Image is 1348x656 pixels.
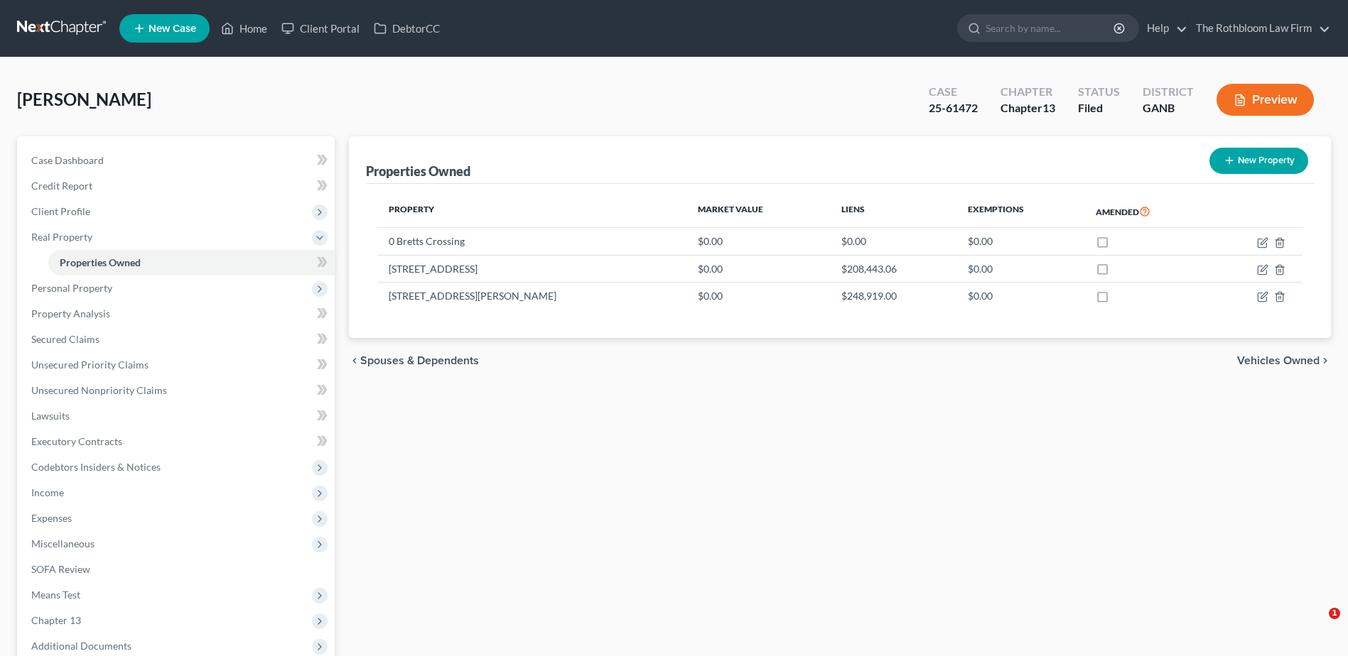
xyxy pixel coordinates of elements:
[31,384,167,396] span: Unsecured Nonpriority Claims
[956,283,1084,310] td: $0.00
[31,614,81,626] span: Chapter 13
[1320,355,1331,366] i: chevron_right
[956,195,1084,228] th: Exemptions
[830,195,957,228] th: Liens
[31,359,149,371] span: Unsecured Priority Claims
[686,255,829,282] td: $0.00
[360,355,479,366] span: Spouses & Dependents
[956,255,1084,282] td: $0.00
[20,301,335,327] a: Property Analysis
[60,256,141,268] span: Properties Owned
[686,228,829,255] td: $0.00
[31,640,131,652] span: Additional Documents
[1209,148,1308,174] button: New Property
[986,15,1116,41] input: Search by name...
[830,255,957,282] td: $208,443.06
[31,563,90,575] span: SOFA Review
[929,100,978,116] div: 25-61472
[1329,608,1340,619] span: 1
[686,195,829,228] th: Market Value
[1140,16,1187,41] a: Help
[31,154,104,166] span: Case Dashboard
[1237,355,1320,366] span: Vehicles Owned
[31,307,110,319] span: Property Analysis
[929,84,978,100] div: Case
[31,435,122,447] span: Executory Contracts
[1042,101,1055,114] span: 13
[366,163,470,180] div: Properties Owned
[1189,16,1330,41] a: The Rothbloom Law Firm
[1001,100,1055,116] div: Chapter
[31,282,112,294] span: Personal Property
[20,327,335,352] a: Secured Claims
[956,228,1084,255] td: $0.00
[686,283,829,310] td: $0.00
[20,429,335,454] a: Executory Contracts
[1143,100,1194,116] div: GANB
[31,486,64,498] span: Income
[367,16,447,41] a: DebtorCC
[31,205,90,217] span: Client Profile
[1300,608,1334,642] iframe: Intercom live chat
[31,512,72,524] span: Expenses
[214,16,274,41] a: Home
[1143,84,1194,100] div: District
[31,537,95,550] span: Miscellaneous
[20,378,335,403] a: Unsecured Nonpriority Claims
[377,255,686,282] td: [STREET_ADDRESS]
[20,403,335,429] a: Lawsuits
[17,89,151,109] span: [PERSON_NAME]
[20,557,335,582] a: SOFA Review
[1237,355,1331,366] button: Vehicles Owned chevron_right
[20,352,335,378] a: Unsecured Priority Claims
[830,228,957,255] td: $0.00
[830,283,957,310] td: $248,919.00
[1078,100,1120,116] div: Filed
[20,148,335,173] a: Case Dashboard
[377,283,686,310] td: [STREET_ADDRESS][PERSON_NAME]
[31,461,161,473] span: Codebtors Insiders & Notices
[31,410,70,422] span: Lawsuits
[149,23,196,34] span: New Case
[274,16,367,41] a: Client Portal
[349,355,479,366] button: chevron_left Spouses & Dependents
[31,231,92,243] span: Real Property
[1078,84,1120,100] div: Status
[1084,195,1210,228] th: Amended
[1001,84,1055,100] div: Chapter
[20,173,335,199] a: Credit Report
[377,228,686,255] td: 0 Bretts Crossing
[377,195,686,228] th: Property
[349,355,360,366] i: chevron_left
[31,180,92,192] span: Credit Report
[1217,84,1314,116] button: Preview
[31,333,99,345] span: Secured Claims
[31,589,80,601] span: Means Test
[48,250,335,275] a: Properties Owned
